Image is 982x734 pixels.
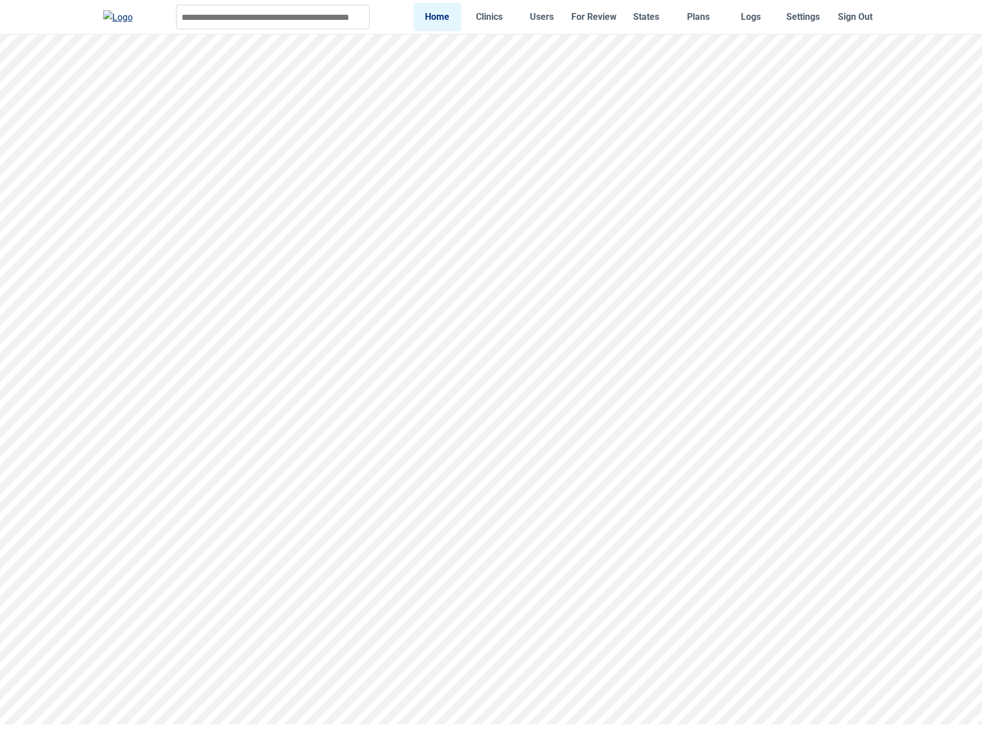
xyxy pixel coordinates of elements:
a: For Review [570,3,618,31]
a: Logs [727,3,774,31]
a: Clinics [466,3,513,31]
img: Logo [103,10,133,24]
a: Plans [675,3,722,31]
a: States [622,3,670,31]
a: Home [414,3,461,31]
button: Sign Out [831,3,879,31]
a: Users [518,3,566,31]
a: Settings [779,3,827,31]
